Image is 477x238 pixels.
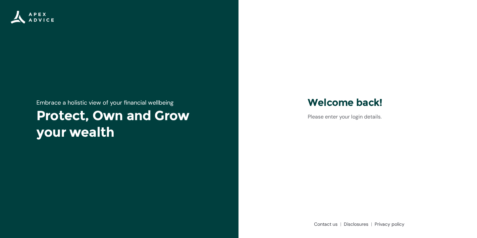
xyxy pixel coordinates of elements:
[372,221,404,227] a: Privacy policy
[308,113,408,121] p: Please enter your login details.
[341,221,372,227] a: Disclosures
[308,96,408,109] h3: Welcome back!
[11,11,54,24] img: Apex Advice Group
[311,221,341,227] a: Contact us
[36,99,174,107] span: Embrace a holistic view of your financial wellbeing
[36,107,202,140] h1: Protect, Own and Grow your wealth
